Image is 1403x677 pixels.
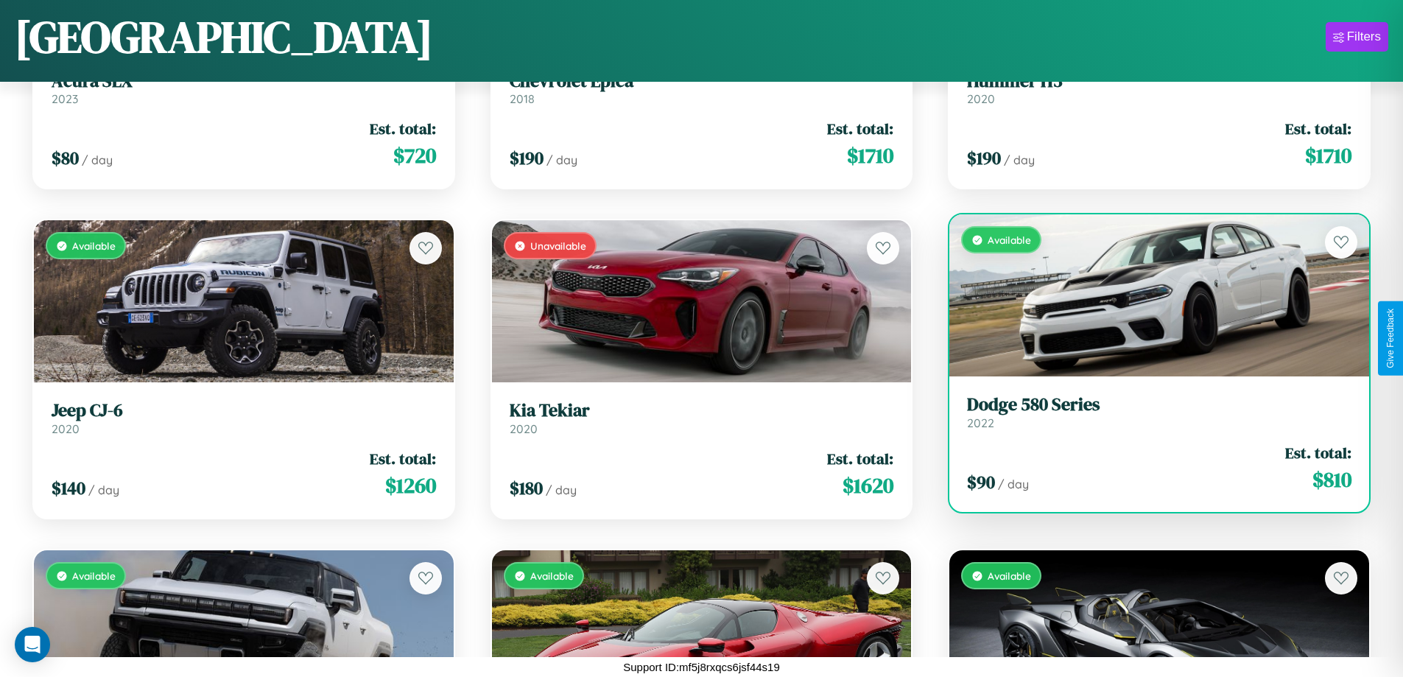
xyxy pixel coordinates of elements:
[510,476,543,500] span: $ 180
[1285,118,1351,139] span: Est. total:
[530,569,574,582] span: Available
[1305,141,1351,170] span: $ 1710
[827,448,893,469] span: Est. total:
[15,627,50,662] div: Open Intercom Messenger
[967,415,994,430] span: 2022
[847,141,893,170] span: $ 1710
[1385,309,1396,368] div: Give Feedback
[72,239,116,252] span: Available
[370,448,436,469] span: Est. total:
[72,569,116,582] span: Available
[52,146,79,170] span: $ 80
[1004,152,1035,167] span: / day
[1285,442,1351,463] span: Est. total:
[827,118,893,139] span: Est. total:
[385,471,436,500] span: $ 1260
[988,234,1031,246] span: Available
[530,239,586,252] span: Unavailable
[623,657,780,677] p: Support ID: mf5j8rxqcs6jsf44s19
[967,146,1001,170] span: $ 190
[998,477,1029,491] span: / day
[510,421,538,436] span: 2020
[52,421,80,436] span: 2020
[52,476,85,500] span: $ 140
[967,394,1351,415] h3: Dodge 580 Series
[82,152,113,167] span: / day
[510,91,535,106] span: 2018
[1347,29,1381,44] div: Filters
[1326,22,1388,52] button: Filters
[546,152,577,167] span: / day
[843,471,893,500] span: $ 1620
[370,118,436,139] span: Est. total:
[52,400,436,421] h3: Jeep CJ-6
[967,470,995,494] span: $ 90
[546,483,577,497] span: / day
[88,483,119,497] span: / day
[967,91,995,106] span: 2020
[15,7,433,67] h1: [GEOGRAPHIC_DATA]
[510,146,544,170] span: $ 190
[967,394,1351,430] a: Dodge 580 Series2022
[988,569,1031,582] span: Available
[967,71,1351,107] a: Hummer H32020
[510,400,894,436] a: Kia Tekiar2020
[52,400,436,436] a: Jeep CJ-62020
[52,91,78,106] span: 2023
[1312,465,1351,494] span: $ 810
[510,71,894,107] a: Chevrolet Epica2018
[510,400,894,421] h3: Kia Tekiar
[393,141,436,170] span: $ 720
[52,71,436,107] a: Acura SLX2023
